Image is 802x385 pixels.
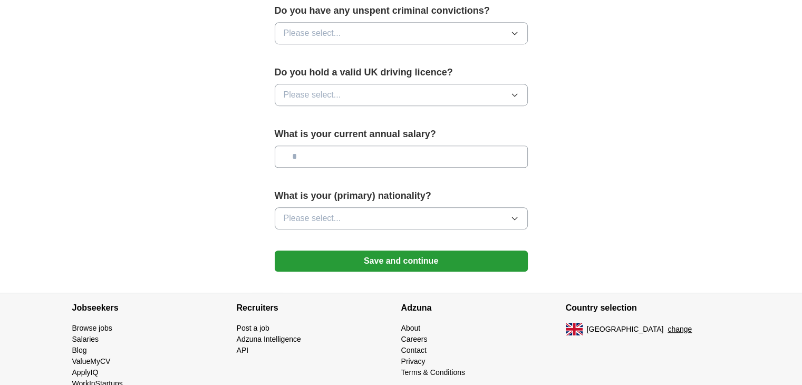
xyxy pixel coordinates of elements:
[275,4,528,18] label: Do you have any unspent criminal convictions?
[284,212,341,225] span: Please select...
[72,335,99,343] a: Salaries
[566,323,583,335] img: UK flag
[275,207,528,229] button: Please select...
[401,346,427,354] a: Contact
[72,357,111,365] a: ValueMyCV
[401,324,421,332] a: About
[275,189,528,203] label: What is your (primary) nationality?
[275,84,528,106] button: Please select...
[72,368,99,377] a: ApplyIQ
[284,27,341,40] span: Please select...
[668,324,692,335] button: change
[275,22,528,44] button: Please select...
[587,324,664,335] span: [GEOGRAPHIC_DATA]
[237,335,301,343] a: Adzuna Intelligence
[237,346,249,354] a: API
[401,335,428,343] a: Careers
[401,368,465,377] a: Terms & Conditions
[566,293,730,323] h4: Country selection
[401,357,426,365] a: Privacy
[275,251,528,272] button: Save and continue
[284,89,341,101] span: Please select...
[275,127,528,141] label: What is your current annual salary?
[275,65,528,80] label: Do you hold a valid UK driving licence?
[72,346,87,354] a: Blog
[237,324,269,332] a: Post a job
[72,324,112,332] a: Browse jobs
